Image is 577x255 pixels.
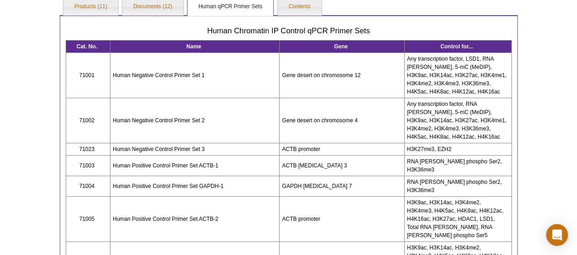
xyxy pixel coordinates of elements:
td: ACTB [MEDICAL_DATA] 3 [280,155,405,176]
td: Any transcription factor, LSD1, RNA [PERSON_NAME], 5-mC (MeDIP), H3K9ac, H3K14ac, H3K27ac, H3K4me... [405,52,512,98]
td: 71023 [66,143,110,155]
td: 71001 [66,52,110,98]
td: 71003 [66,155,110,176]
td: Any transcription factor, RNA [PERSON_NAME], 5-mC (MeDIP), H3K9ac, H3K14ac, H3K27ac, H3K4me1, H3K... [405,98,512,143]
td: ACTB promoter [280,196,405,241]
td: GAPDH [MEDICAL_DATA] 7 [280,176,405,196]
td: 71002 [66,98,110,143]
td: ACTB promoter [280,143,405,155]
strong: Control for... [441,43,473,50]
strong: Name [186,43,201,50]
td: RNA [PERSON_NAME] phospho Ser2, H3K36me3 [405,155,512,176]
td: H3K27me3, EZH2 [405,143,512,155]
td: Human Negative Control Primer Set 1 [110,52,280,98]
div: Open Intercom Messenger [546,224,568,246]
td: Human Positive Control Primer Set GAPDH-1 [110,176,280,196]
td: Gene desert on chromosome 4 [280,98,405,143]
strong: Gene [334,43,348,50]
h3: Human Chromatin IP Control qPCR Primer Sets [66,24,512,36]
td: 71004 [66,176,110,196]
td: Human Negative Control Primer Set 3 [110,143,280,155]
td: Human Negative Control Primer Set 2 [110,98,280,143]
td: H3K9ac, H3K14ac, H3K4me2, H3K4me3, H4K5ac, H4K8ac, H4K12ac, H4K16ac, H3K27ac, HDAC1, LSD1, Total ... [405,196,512,241]
td: RNA [PERSON_NAME] phospho Ser2, H3K36me3 [405,176,512,196]
strong: Cat. No. [77,43,97,50]
td: Gene desert on chromosome 12 [280,52,405,98]
td: Human Positive Control Primer Set ACTB-1 [110,155,280,176]
td: Human Positive Control Primer Set ACTB-2 [110,196,280,241]
td: 71005 [66,196,110,241]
